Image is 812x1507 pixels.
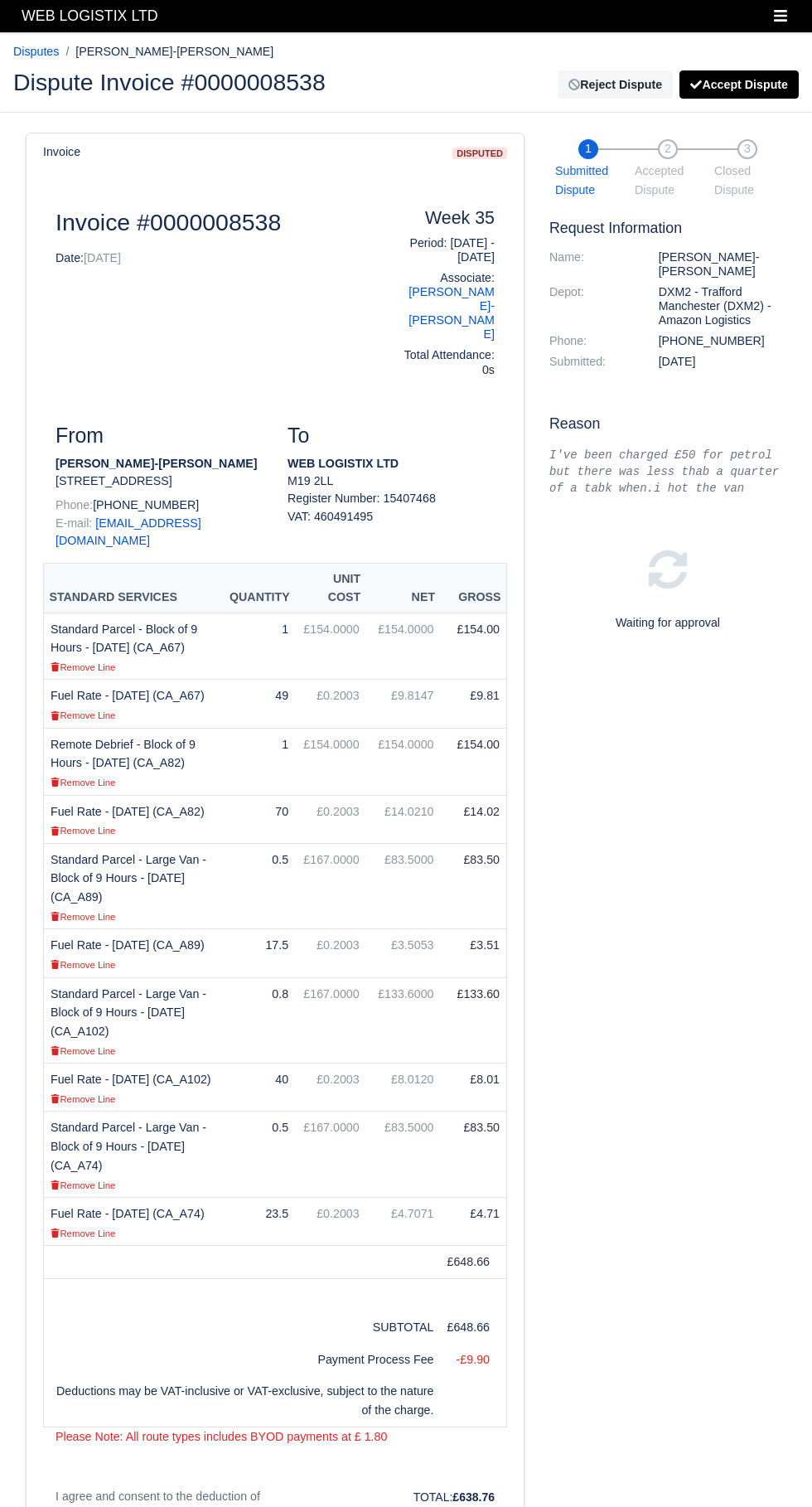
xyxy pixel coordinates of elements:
[366,680,441,728] td: £9.8147
[288,1488,495,1506] p: TOTAL:
[366,564,441,613] th: Net
[51,1094,115,1104] small: Remove Line
[295,795,366,843] td: £0.2003
[51,775,115,788] a: Remove Line
[440,680,506,728] td: £9.81
[366,1064,441,1112] td: £8.0120
[366,1198,441,1246] td: £4.7071
[225,843,296,929] td: 0.5
[549,613,786,632] p: Waiting for approval
[44,843,225,929] td: Standard Parcel - Large Van - Block of 9 Hours - [DATE] (CA_A89)
[225,564,296,613] th: Quantity
[440,843,506,929] td: £83.50
[452,1490,495,1504] strong: £638.76
[646,250,799,279] dd: [PERSON_NAME]-[PERSON_NAME]
[59,42,273,61] li: [PERSON_NAME]-[PERSON_NAME]
[56,457,258,470] strong: [PERSON_NAME]-[PERSON_NAME]
[295,1064,366,1112] td: £0.2003
[84,251,121,264] span: [DATE]
[44,1198,225,1246] td: Fuel Rate - [DATE] (CA_A74)
[635,162,701,200] span: Accepted Dispute
[679,70,799,99] button: Accept Dispute
[440,728,506,795] td: £154.00
[295,613,366,680] td: £154.0000
[225,795,296,843] td: 70
[440,795,506,843] td: £14.02
[288,457,399,470] strong: WEB LOGISTIX LTD
[51,778,115,787] small: Remove Line
[51,1228,115,1238] small: Remove Line
[225,1198,296,1246] td: 23.5
[44,680,225,728] td: Fuel Rate - [DATE] (CA_A67)
[452,148,507,160] span: disputed
[440,1311,506,1344] td: £648.66
[51,1226,115,1239] a: Remove Line
[366,1112,441,1198] td: £83.5000
[51,957,115,971] a: Remove Line
[51,662,115,672] small: Remove Line
[440,1198,506,1246] td: £4.71
[44,1375,441,1427] td: Deductions may be VAT-inclusive or VAT-exclusive, subject to the nature of the charge.
[44,564,225,613] th: Standard Services
[404,236,495,264] h6: Period: [DATE] - [DATE]
[366,728,441,795] td: £154.0000
[51,1046,115,1056] small: Remove Line
[56,472,263,490] p: [STREET_ADDRESS]
[44,929,225,977] td: Fuel Rate - [DATE] (CA_A89)
[288,508,495,526] div: VAT: 460491495
[537,250,646,279] dt: Name:
[295,680,366,728] td: £0.2003
[225,680,296,728] td: 49
[51,708,115,721] a: Remove Line
[295,1112,366,1198] td: £167.0000
[44,977,225,1064] td: Standard Parcel - Large Van - Block of 9 Hours - [DATE] (CA_A102)
[51,1180,115,1190] small: Remove Line
[13,70,394,94] h2: Dispute Invoice #0000008538
[51,1092,115,1105] a: Remove Line
[762,4,799,27] button: Toggle navigation
[51,710,115,720] small: Remove Line
[225,728,296,795] td: 1
[440,1112,506,1198] td: £83.50
[51,1178,115,1191] a: Remove Line
[646,334,799,348] dd: [PHONE_NUMBER]
[51,909,115,923] a: Remove Line
[44,1112,225,1198] td: Standard Parcel - Large Van - Block of 9 Hours - [DATE] (CA_A74)
[51,1044,115,1057] a: Remove Line
[659,355,696,368] span: 1 minute ago
[366,795,441,843] td: £14.0210
[225,977,296,1064] td: 0.8
[288,424,495,448] h3: To
[13,45,59,58] a: Disputes
[440,613,506,680] td: £154.00
[537,334,646,348] dt: Phone:
[555,162,621,200] span: Submitted Dispute
[440,929,506,977] td: £3.51
[225,929,296,977] td: 17.5
[658,139,678,159] span: 2
[51,823,115,836] a: Remove Line
[56,208,379,236] h2: Invoice #0000008538
[295,728,366,795] td: £154.0000
[295,929,366,977] td: £0.2003
[225,1112,296,1198] td: 0.5
[56,250,379,267] p: Date:
[44,613,225,680] td: Standard Parcel - Block of 9 Hours - [DATE] (CA_A67)
[295,977,366,1064] td: £167.0000
[404,208,495,230] h4: Week 35
[404,348,495,376] h6: Total Attendance: 0s
[51,912,115,922] small: Remove Line
[366,1311,441,1344] td: SUBTOTAL
[288,472,495,490] p: M19 2LL
[404,271,495,342] h6: Associate:
[549,415,786,433] h5: Reason
[44,728,225,795] td: Remote Debrief - Block of 9 Hours - [DATE] (CA_A82)
[56,497,263,514] p: [PHONE_NUMBER]
[51,826,115,836] small: Remove Line
[558,70,673,99] a: Reject Dispute
[578,139,598,159] span: 1
[275,490,507,526] div: Register Number: 15407468
[366,613,441,680] td: £154.0000
[366,977,441,1064] td: £133.6000
[295,843,366,929] td: £167.0000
